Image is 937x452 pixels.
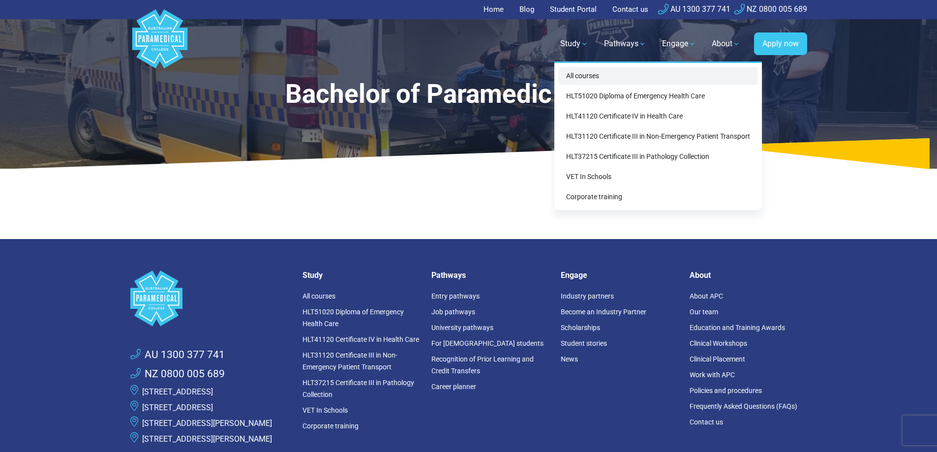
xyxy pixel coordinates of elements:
a: HLT37215 Certificate III in Pathology Collection [558,148,758,166]
a: HLT31120 Certificate III in Non-Emergency Patient Transport [302,351,397,371]
a: About [706,30,746,58]
a: [STREET_ADDRESS][PERSON_NAME] [142,419,272,428]
a: Study [554,30,594,58]
a: Recognition of Prior Learning and Credit Transfers [431,355,534,375]
a: Entry pathways [431,292,480,300]
a: Clinical Workshops [690,339,747,347]
a: All courses [558,67,758,85]
a: Policies and procedures [690,387,762,394]
a: Job pathways [431,308,475,316]
a: Become an Industry Partner [561,308,646,316]
a: Career planner [431,383,476,391]
a: HLT51020 Diploma of Emergency Health Care [302,308,404,328]
a: NZ 0800 005 689 [130,366,225,382]
a: Clinical Placement [690,355,745,363]
a: Work with APC [690,371,735,379]
a: HLT37215 Certificate III in Pathology Collection [302,379,414,398]
a: University pathways [431,324,493,331]
a: About APC [690,292,723,300]
a: HLT31120 Certificate III in Non-Emergency Patient Transport [558,127,758,146]
a: [STREET_ADDRESS] [142,387,213,396]
a: Scholarships [561,324,600,331]
a: NZ 0800 005 689 [734,4,807,14]
h1: Bachelor of Paramedic Science [215,79,723,110]
h5: Study [302,271,420,280]
a: Frequently Asked Questions (FAQs) [690,402,797,410]
a: Apply now [754,32,807,55]
h5: Pathways [431,271,549,280]
a: AU 1300 377 741 [130,347,225,363]
a: Engage [656,30,702,58]
a: For [DEMOGRAPHIC_DATA] students [431,339,544,347]
a: HLT41120 Certificate IV in Health Care [558,107,758,125]
a: [STREET_ADDRESS] [142,403,213,412]
a: Student stories [561,339,607,347]
a: [STREET_ADDRESS][PERSON_NAME] [142,434,272,444]
a: HLT41120 Certificate IV in Health Care [302,335,419,343]
a: AU 1300 377 741 [658,4,730,14]
a: Our team [690,308,718,316]
a: Contact us [690,418,723,426]
div: Study [554,61,762,210]
a: All courses [302,292,335,300]
a: Australian Paramedical College [130,19,189,69]
a: Pathways [598,30,652,58]
a: Corporate training [558,188,758,206]
a: HLT51020 Diploma of Emergency Health Care [558,87,758,105]
a: VET In Schools [302,406,348,414]
a: Industry partners [561,292,614,300]
h5: Engage [561,271,678,280]
a: Space [130,271,291,326]
a: Corporate training [302,422,359,430]
a: Education and Training Awards [690,324,785,331]
h5: About [690,271,807,280]
a: VET In Schools [558,168,758,186]
a: News [561,355,578,363]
